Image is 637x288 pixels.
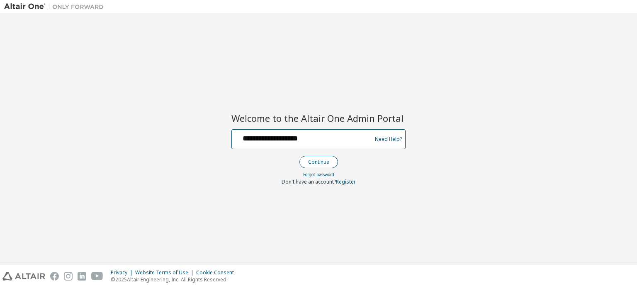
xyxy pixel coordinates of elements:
img: altair_logo.svg [2,272,45,281]
img: Altair One [4,2,108,11]
a: Register [336,178,356,185]
div: Website Terms of Use [135,269,196,276]
img: instagram.svg [64,272,73,281]
span: Don't have an account? [282,178,336,185]
p: © 2025 Altair Engineering, Inc. All Rights Reserved. [111,276,239,283]
button: Continue [299,156,338,168]
h2: Welcome to the Altair One Admin Portal [231,112,406,124]
div: Cookie Consent [196,269,239,276]
img: linkedin.svg [78,272,86,281]
img: youtube.svg [91,272,103,281]
img: facebook.svg [50,272,59,281]
div: Privacy [111,269,135,276]
a: Forgot password [303,172,334,177]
